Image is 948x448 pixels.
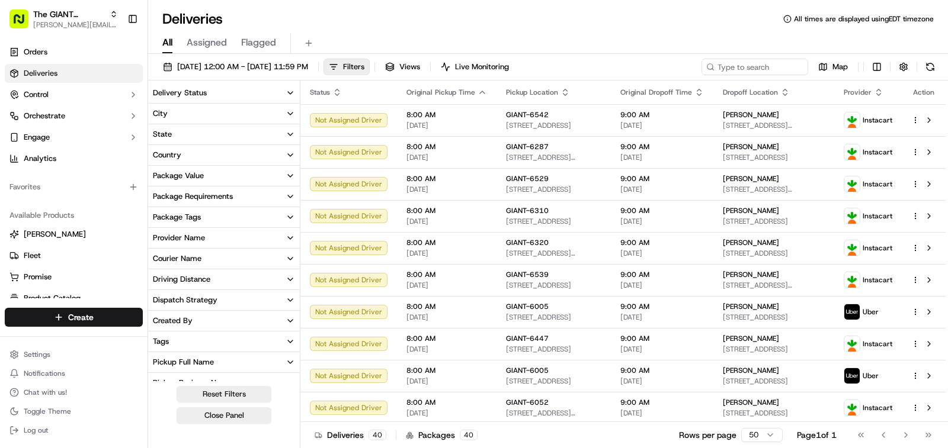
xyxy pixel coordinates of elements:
[5,149,143,168] a: Analytics
[506,238,549,247] span: GIANT-6320
[24,172,91,183] span: Knowledge Base
[24,369,65,378] span: Notifications
[153,191,233,202] div: Package Requirements
[406,334,487,343] span: 8:00 AM
[844,400,860,415] img: profile_instacart_ahold_partner.png
[679,429,736,441] p: Rows per page
[153,129,172,140] div: State
[863,403,892,412] span: Instacart
[620,142,704,152] span: 9:00 AM
[40,113,194,125] div: Start new chat
[5,267,143,286] button: Promise
[5,346,143,363] button: Settings
[506,302,549,311] span: GIANT-6005
[95,167,195,188] a: 💻API Documentation
[369,430,386,440] div: 40
[406,408,487,418] span: [DATE]
[177,386,271,402] button: Reset Filters
[723,121,825,130] span: [STREET_ADDRESS][PERSON_NAME]
[506,366,549,375] span: GIANT-6005
[148,249,300,269] button: Courier Name
[506,185,601,194] span: [STREET_ADDRESS]
[620,366,704,375] span: 9:00 AM
[863,243,892,253] span: Instacart
[406,312,487,322] span: [DATE]
[187,36,227,50] span: Assigned
[723,142,779,152] span: [PERSON_NAME]
[435,59,514,75] button: Live Monitoring
[148,83,300,103] button: Delivery Status
[153,88,207,98] div: Delivery Status
[5,85,143,104] button: Control
[148,186,300,207] button: Package Requirements
[5,178,143,196] div: Favorites
[702,59,808,75] input: Type to search
[5,365,143,382] button: Notifications
[12,12,36,36] img: Nash
[241,36,276,50] span: Flagged
[153,315,193,326] div: Created By
[723,344,825,354] span: [STREET_ADDRESS]
[153,274,210,285] div: Driving Distance
[9,250,138,261] a: Fleet
[620,270,704,279] span: 9:00 AM
[863,211,892,221] span: Instacart
[406,429,478,441] div: Packages
[100,173,110,182] div: 💻
[723,408,825,418] span: [STREET_ADDRESS]
[844,368,860,383] img: profile_uber_ahold_partner.png
[406,185,487,194] span: [DATE]
[5,225,143,244] button: [PERSON_NAME]
[723,270,779,279] span: [PERSON_NAME]
[844,144,860,160] img: profile_instacart_ahold_partner.png
[24,153,56,164] span: Analytics
[177,62,308,72] span: [DATE] 12:00 AM - [DATE] 11:59 PM
[24,89,49,100] span: Control
[5,43,143,62] a: Orders
[723,185,825,194] span: [STREET_ADDRESS][PERSON_NAME][PERSON_NAME]
[723,249,825,258] span: [STREET_ADDRESS]
[153,378,232,388] div: Pickup Business Name
[506,334,549,343] span: GIANT-6447
[24,111,65,121] span: Orchestrate
[406,206,487,215] span: 8:00 AM
[863,339,892,349] span: Instacart
[844,88,872,97] span: Provider
[844,336,860,352] img: profile_instacart_ahold_partner.png
[148,124,300,144] button: State
[863,371,879,381] span: Uber
[620,238,704,247] span: 9:00 AM
[158,59,313,75] button: [DATE] 12:00 AM - [DATE] 11:59 PM
[406,110,487,120] span: 8:00 AM
[844,272,860,288] img: profile_instacart_ahold_partner.png
[723,334,779,343] span: [PERSON_NAME]
[24,229,86,240] span: [PERSON_NAME]
[5,128,143,147] button: Engage
[506,376,601,386] span: [STREET_ADDRESS]
[455,62,509,72] span: Live Monitoring
[844,304,860,320] img: profile_uber_ahold_partner.png
[844,240,860,256] img: profile_instacart_ahold_partner.png
[506,344,601,354] span: [STREET_ADDRESS]
[406,88,475,97] span: Original Pickup Time
[620,185,704,194] span: [DATE]
[162,36,172,50] span: All
[506,270,549,279] span: GIANT-6539
[794,14,934,24] span: All times are displayed using EDT timezone
[5,422,143,439] button: Log out
[863,307,879,317] span: Uber
[406,121,487,130] span: [DATE]
[33,20,118,30] button: [PERSON_NAME][EMAIL_ADDRESS][DOMAIN_NAME]
[24,132,50,143] span: Engage
[24,47,47,57] span: Orders
[5,403,143,420] button: Toggle Theme
[506,398,549,407] span: GIANT-6052
[620,206,704,215] span: 9:00 AM
[406,281,487,290] span: [DATE]
[201,117,216,131] button: Start new chat
[406,270,487,279] span: 8:00 AM
[5,206,143,225] div: Available Products
[153,233,205,243] div: Provider Name
[844,208,860,224] img: profile_instacart_ahold_partner.png
[620,312,704,322] span: [DATE]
